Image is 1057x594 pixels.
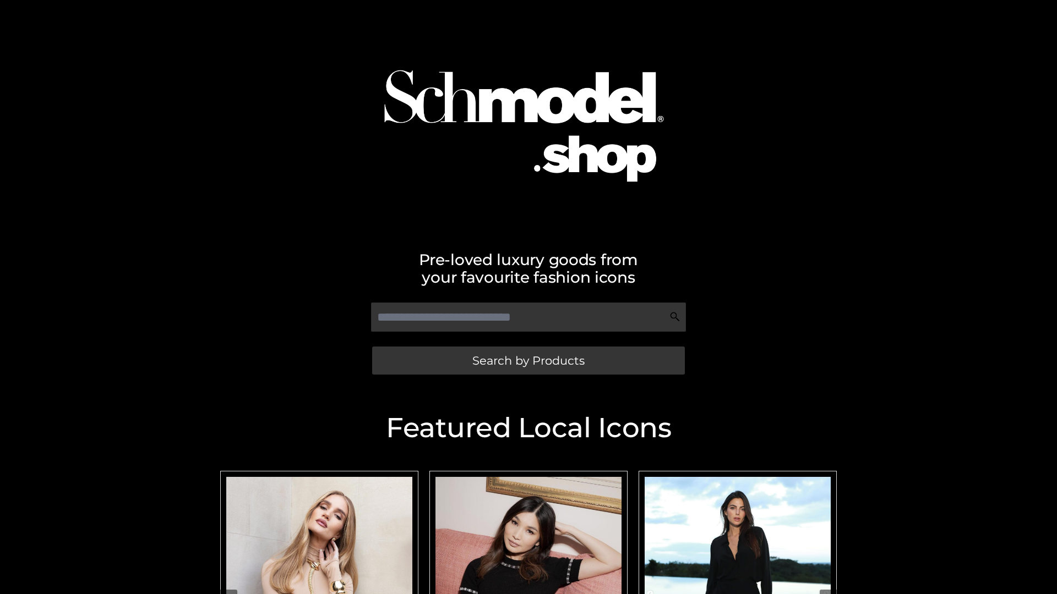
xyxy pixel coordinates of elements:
a: Search by Products [372,346,685,375]
img: Search Icon [669,311,680,322]
span: Search by Products [472,355,585,366]
h2: Featured Local Icons​ [215,414,842,442]
h2: Pre-loved luxury goods from your favourite fashion icons [215,251,842,286]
